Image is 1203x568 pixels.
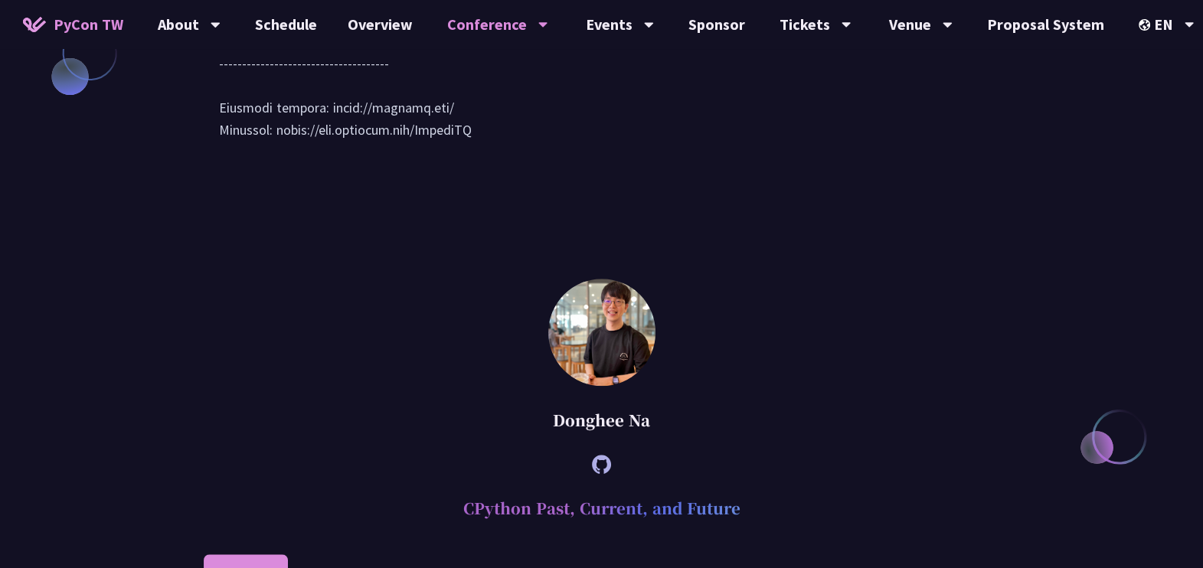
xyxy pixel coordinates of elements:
img: Donghee Na [548,279,655,386]
img: Home icon of PyCon TW 2025 [23,17,46,32]
h2: CPython Past, Current, and Future [204,485,1000,531]
a: PyCon TW [8,5,139,44]
img: Locale Icon [1139,19,1154,31]
span: PyCon TW [54,13,123,36]
div: Donghee Na [204,397,1000,443]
